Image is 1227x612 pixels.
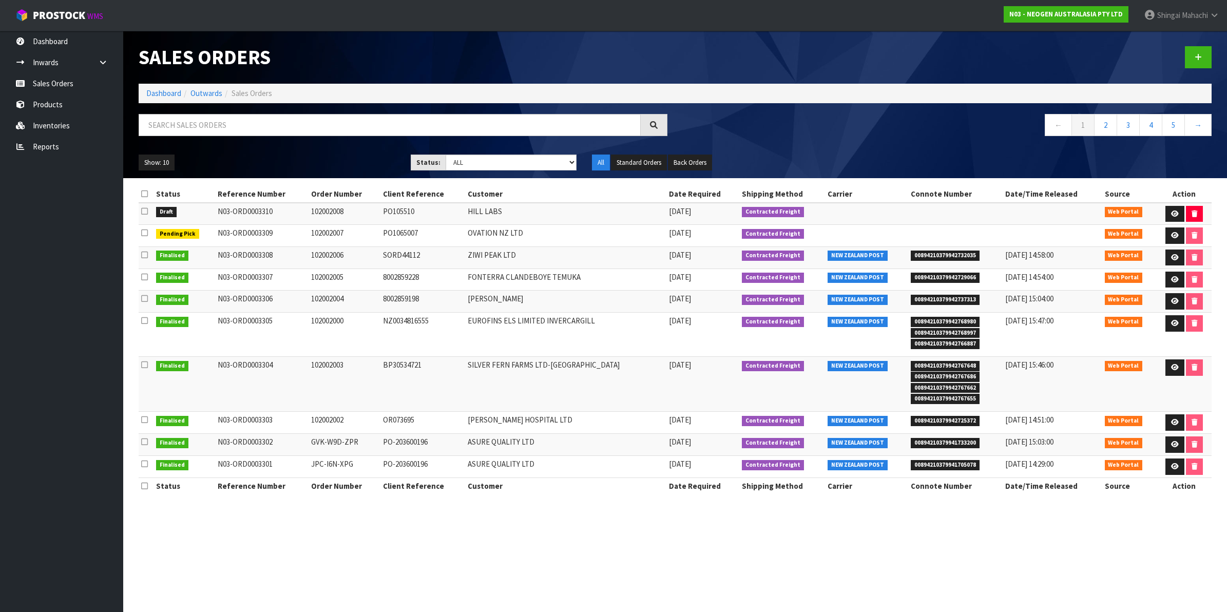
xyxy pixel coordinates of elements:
nav: Page navigation [683,114,1212,139]
span: 00894210379941705078 [911,460,980,470]
th: Date/Time Released [1003,478,1102,494]
td: PO-203600196 [380,456,465,478]
td: N03-ORD0003308 [215,246,309,269]
th: Client Reference [380,478,465,494]
button: Show: 10 [139,155,175,171]
th: Order Number [309,478,380,494]
a: 4 [1139,114,1162,136]
th: Status [154,478,215,494]
span: NEW ZEALAND POST [828,361,888,371]
span: NEW ZEALAND POST [828,416,888,426]
span: NEW ZEALAND POST [828,251,888,261]
span: NEW ZEALAND POST [828,460,888,470]
span: 00894210379942766887 [911,339,980,349]
span: Finalised [156,317,188,327]
h1: Sales Orders [139,46,667,68]
span: ProStock [33,9,85,22]
span: Contracted Freight [742,438,804,448]
td: N03-ORD0003301 [215,456,309,478]
span: Web Portal [1105,438,1143,448]
span: Contracted Freight [742,207,804,217]
th: Order Number [309,186,380,202]
th: Carrier [825,186,908,202]
span: NEW ZEALAND POST [828,438,888,448]
td: JPC-I6N-XPG [309,456,380,478]
td: 102002005 [309,269,380,291]
span: Contracted Freight [742,460,804,470]
th: Status [154,186,215,202]
td: N03-ORD0003305 [215,313,309,357]
span: 00894210379942732035 [911,251,980,261]
span: NEW ZEALAND POST [828,295,888,305]
span: [DATE] 14:29:00 [1005,459,1053,469]
th: Customer [465,186,666,202]
td: 102002002 [309,412,380,434]
span: Finalised [156,460,188,470]
td: N03-ORD0003309 [215,225,309,247]
th: Connote Number [908,478,1003,494]
span: Web Portal [1105,229,1143,239]
th: Source [1102,478,1157,494]
span: Finalised [156,251,188,261]
td: N03-ORD0003310 [215,203,309,225]
span: Web Portal [1105,273,1143,283]
span: Web Portal [1105,207,1143,217]
td: SILVER FERN FARMS LTD-[GEOGRAPHIC_DATA] [465,357,666,412]
a: Outwards [190,88,222,98]
span: Draft [156,207,177,217]
span: Sales Orders [232,88,272,98]
span: Web Portal [1105,416,1143,426]
span: Web Portal [1105,251,1143,261]
th: Date Required [666,186,739,202]
span: Contracted Freight [742,317,804,327]
td: ASURE QUALITY LTD [465,456,666,478]
small: WMS [87,11,103,21]
td: N03-ORD0003302 [215,434,309,456]
span: Finalised [156,295,188,305]
td: 102002000 [309,313,380,357]
span: Contracted Freight [742,251,804,261]
button: All [592,155,610,171]
td: NZ0034816555 [380,313,465,357]
td: HILL LABS [465,203,666,225]
span: [DATE] 14:51:00 [1005,415,1053,425]
span: [DATE] 15:47:00 [1005,316,1053,326]
th: Action [1157,186,1212,202]
th: Connote Number [908,186,1003,202]
td: 8002859228 [380,269,465,291]
td: PO-203600196 [380,434,465,456]
td: GVK-W9D-ZPR [309,434,380,456]
span: Web Portal [1105,361,1143,371]
a: ← [1045,114,1072,136]
td: EUROFINS ELS LIMITED INVERCARGILL [465,313,666,357]
span: 00894210379942729066 [911,273,980,283]
span: 00894210379942725372 [911,416,980,426]
td: ZIWI PEAK LTD [465,246,666,269]
strong: N03 - NEOGEN AUSTRALASIA PTY LTD [1009,10,1123,18]
span: 00894210379942767648 [911,361,980,371]
th: Shipping Method [739,478,825,494]
td: 102002008 [309,203,380,225]
span: Contracted Freight [742,273,804,283]
td: BP30534721 [380,357,465,412]
td: PO1065007 [380,225,465,247]
td: 102002003 [309,357,380,412]
span: 00894210379942768997 [911,328,980,338]
span: [DATE] [669,294,691,303]
th: Reference Number [215,478,309,494]
span: [DATE] 15:03:00 [1005,437,1053,447]
strong: Status: [416,158,440,167]
td: 102002006 [309,246,380,269]
span: 00894210379942767655 [911,394,980,404]
span: [DATE] 14:58:00 [1005,250,1053,260]
td: 8002859198 [380,291,465,313]
td: SORD44112 [380,246,465,269]
span: [DATE] [669,415,691,425]
span: [DATE] [669,459,691,469]
span: Contracted Freight [742,416,804,426]
button: Standard Orders [611,155,667,171]
td: 102002004 [309,291,380,313]
span: Shingai [1157,10,1180,20]
th: Date/Time Released [1003,186,1102,202]
span: [DATE] [669,316,691,326]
